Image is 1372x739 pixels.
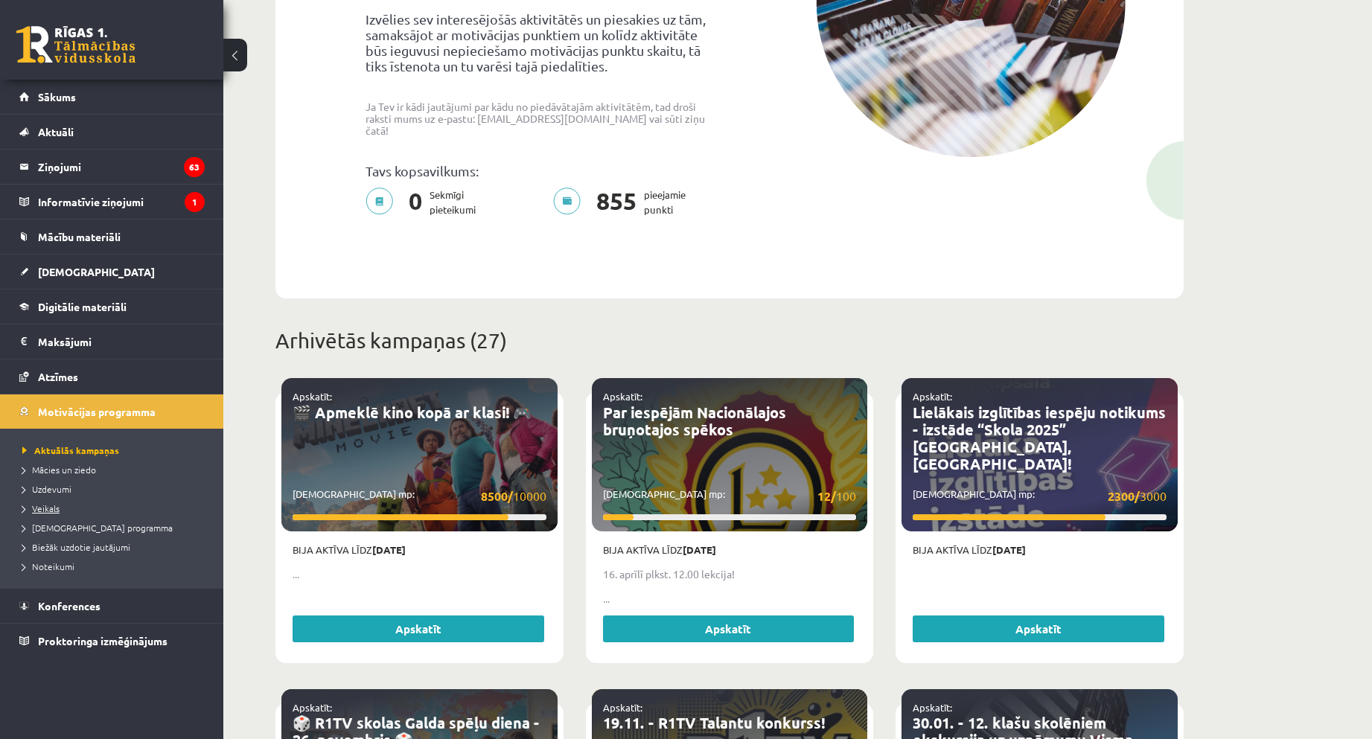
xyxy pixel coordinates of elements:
[38,405,156,418] span: Motivācijas programma
[38,599,100,612] span: Konferences
[372,543,406,556] strong: [DATE]
[19,220,205,254] a: Mācību materiāli
[603,487,857,505] p: [DEMOGRAPHIC_DATA] mp:
[366,188,485,217] p: Sekmīgi pieteikumi
[19,115,205,149] a: Aktuāli
[22,483,71,495] span: Uzdevumi
[22,444,119,456] span: Aktuālās kampaņas
[603,591,857,607] p: ...
[16,26,135,63] a: Rīgas 1. Tālmācības vidusskola
[19,589,205,623] a: Konferences
[817,487,856,505] span: 100
[293,403,532,422] a: 🎬 Apmeklē kino kopā ar klasi! 🎮
[19,80,205,114] a: Sākums
[913,403,1166,473] a: Lielākais izglītības iespēju notikums - izstāde “Skola 2025” [GEOGRAPHIC_DATA], [GEOGRAPHIC_DATA]!
[38,265,155,278] span: [DEMOGRAPHIC_DATA]
[19,394,205,429] a: Motivācijas programma
[22,444,208,457] a: Aktuālās kampaņas
[38,125,74,138] span: Aktuāli
[19,185,205,219] a: Informatīvie ziņojumi1
[22,540,208,554] a: Biežāk uzdotie jautājumi
[603,403,786,439] a: Par iespējām Nacionālajos bruņotajos spēkos
[38,300,127,313] span: Digitālie materiāli
[293,566,546,582] p: ...
[293,487,546,505] p: [DEMOGRAPHIC_DATA] mp:
[481,488,513,504] strong: 8500/
[913,487,1167,505] p: [DEMOGRAPHIC_DATA] mp:
[22,560,208,573] a: Noteikumi
[19,624,205,658] a: Proktoringa izmēģinājums
[366,11,718,74] p: Izvēlies sev interesējošās aktivitātēs un piesakies uz tām, samaksājot ar motivācijas punktiem un...
[401,188,430,217] span: 0
[38,185,205,219] legend: Informatīvie ziņojumi
[22,560,74,572] span: Noteikumi
[22,502,208,515] a: Veikals
[603,567,735,580] strong: 16. aprīlī plkst. 12.00 lekcija!
[589,188,644,217] span: 855
[553,188,695,217] p: pieejamie punkti
[19,289,205,324] a: Digitālie materiāli
[19,359,205,394] a: Atzīmes
[603,701,642,714] a: Apskatīt:
[603,390,642,403] a: Apskatīt:
[1108,487,1167,505] span: 3000
[293,615,544,642] a: Apskatīt
[817,488,836,504] strong: 12/
[22,521,208,534] a: [DEMOGRAPHIC_DATA] programma
[19,255,205,289] a: [DEMOGRAPHIC_DATA]
[38,370,78,383] span: Atzīmes
[22,522,173,534] span: [DEMOGRAPHIC_DATA] programma
[293,390,332,403] a: Apskatīt:
[366,100,718,136] p: Ja Tev ir kādi jautājumi par kādu no piedāvātajām aktivitātēm, tad droši raksti mums uz e-pastu: ...
[603,543,857,557] p: Bija aktīva līdz
[293,543,546,557] p: Bija aktīva līdz
[683,543,716,556] strong: [DATE]
[913,615,1164,642] a: Apskatīt
[992,543,1026,556] strong: [DATE]
[22,541,130,553] span: Biežāk uzdotie jautājumi
[1108,488,1140,504] strong: 2300/
[603,713,825,732] a: 19.11. - R1TV Talantu konkurss!
[366,163,718,179] p: Tavs kopsavilkums:
[38,230,121,243] span: Mācību materiāli
[38,150,205,184] legend: Ziņojumi
[22,482,208,496] a: Uzdevumi
[481,487,546,505] span: 10000
[913,543,1167,557] p: Bija aktīva līdz
[185,192,205,212] i: 1
[19,150,205,184] a: Ziņojumi63
[38,324,205,359] legend: Maksājumi
[913,390,952,403] a: Apskatīt:
[19,324,205,359] a: Maksājumi
[603,615,855,642] a: Apskatīt
[913,701,952,714] a: Apskatīt:
[22,463,208,476] a: Mācies un ziedo
[293,701,332,714] a: Apskatīt:
[22,464,96,476] span: Mācies un ziedo
[38,634,167,647] span: Proktoringa izmēģinājums
[38,90,76,103] span: Sākums
[184,157,205,177] i: 63
[22,502,60,514] span: Veikals
[275,325,1184,356] p: Arhivētās kampaņas (27)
